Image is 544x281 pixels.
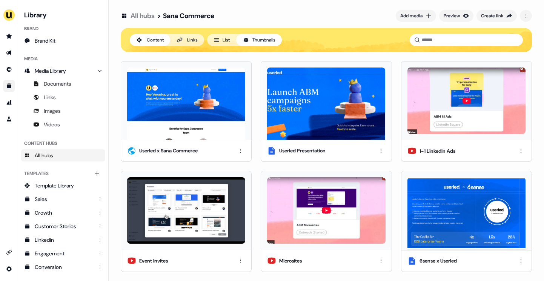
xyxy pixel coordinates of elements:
button: Userled_-_Sana_Commerce.pdfUserled Presentation [261,61,392,162]
a: All hubs [131,11,155,20]
a: Sales [21,193,105,205]
a: Customer Stories [21,220,105,232]
div: > [157,11,161,20]
img: Userled_-_Sana_Commerce.pdf [267,68,385,140]
img: 1-1 LinkedIn Ads [407,68,526,134]
a: Go to attribution [3,97,15,109]
span: All hubs [35,152,53,159]
a: Template Library [21,180,105,192]
a: Videos [21,118,105,131]
div: Brand [21,23,105,35]
div: Userled x Sana Commerce [139,147,198,155]
img: Event Invites [127,177,245,244]
span: Images [44,107,61,115]
div: Engagement [35,250,93,257]
div: Conversion [35,263,93,271]
a: Go to outbound experience [3,47,15,59]
button: Sales MicrositesMicrosites [261,171,392,272]
div: Content Hubs [21,137,105,149]
button: Preview [439,10,473,22]
div: Preview [444,12,460,20]
a: Go to Inbound [3,63,15,75]
button: Userled x Sana CommerceUserled x Sana Commerce [121,61,252,162]
a: Go to experiments [3,113,15,125]
div: Microsites [279,257,302,265]
span: Media Library [35,67,66,75]
div: Templates [21,167,105,180]
span: Videos [44,121,60,128]
a: Media Library [21,65,105,77]
button: Event InvitesEvent Invites [121,171,252,272]
img: Sales Microsites [267,177,385,244]
div: Customer Stories [35,223,93,230]
div: Media [21,53,105,65]
a: Images [21,105,105,117]
div: 6sense x Userled [420,257,457,265]
div: Growth [35,209,93,217]
a: Go to templates [3,80,15,92]
a: Links [21,91,105,103]
button: Create link [476,10,517,22]
span: Template Library [35,182,74,189]
img: Userled x Sana Commerce [127,68,245,140]
a: Engagement [21,247,105,260]
button: Thumbnails [236,34,282,46]
span: Brand Kit [35,37,55,45]
button: List [207,34,236,46]
a: Brand Kit [21,35,105,47]
button: 6Sense.pdf6sense x Userled [401,171,532,272]
div: 1-1 LinkedIn Ads [420,147,455,155]
button: Content [130,34,170,46]
div: Create link [481,12,503,20]
div: Content [147,36,164,44]
div: Sana Commerce [163,11,214,20]
a: Go to integrations [3,263,15,275]
div: Links [187,36,198,44]
img: 6Sense.pdf [407,177,526,250]
button: Links [170,34,204,46]
div: Linkedin [35,236,93,244]
a: Go to integrations [3,246,15,258]
a: Documents [21,78,105,90]
div: Add media [400,12,423,20]
div: Sales [35,195,93,203]
a: Go to prospects [3,30,15,42]
a: Growth [21,207,105,219]
button: 1-1 LinkedIn Ads1-1 LinkedIn Ads [401,61,532,162]
button: Add media [396,10,436,22]
a: Conversion [21,261,105,273]
div: Userled Presentation [279,147,326,155]
a: All hubs [21,149,105,161]
a: Linkedin [21,234,105,246]
span: Links [44,94,56,101]
div: Event Invites [139,257,168,265]
h3: Library [21,9,105,20]
span: Documents [44,80,71,88]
